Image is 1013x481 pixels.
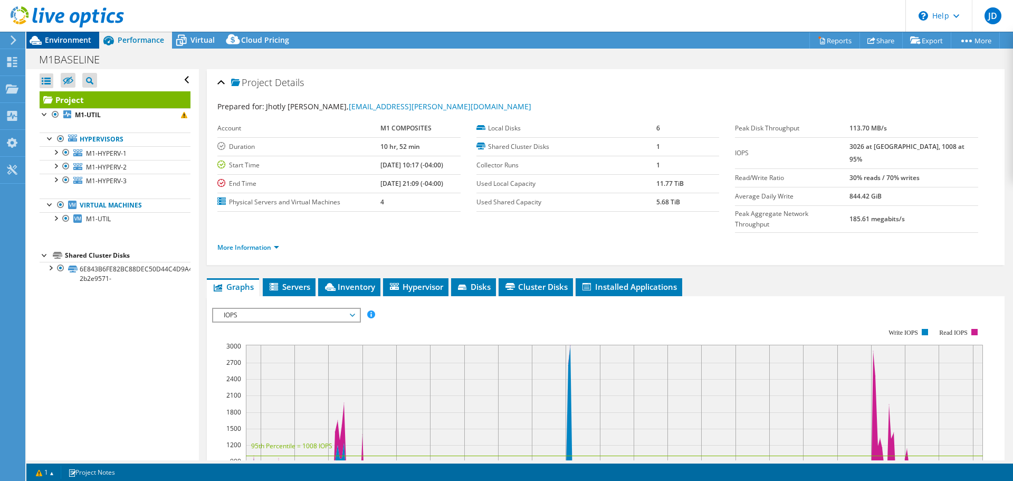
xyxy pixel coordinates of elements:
[86,149,127,158] span: M1-HYPERV-1
[226,374,241,383] text: 2400
[217,243,279,252] a: More Information
[656,124,660,133] b: 6
[656,179,684,188] b: 11.77 TiB
[40,133,190,146] a: Hypervisors
[951,32,1000,49] a: More
[231,78,272,88] span: Project
[217,101,264,111] label: Prepared for:
[380,179,443,188] b: [DATE] 21:09 (-04:00)
[349,101,531,111] a: [EMAIL_ADDRESS][PERSON_NAME][DOMAIN_NAME]
[656,142,660,151] b: 1
[86,176,127,185] span: M1-HYPERV-3
[859,32,903,49] a: Share
[476,142,656,152] label: Shared Cluster Disks
[985,7,1001,24] span: JD
[380,142,420,151] b: 10 hr, 52 min
[45,35,91,45] span: Environment
[849,173,920,182] b: 30% reads / 70% writes
[40,212,190,226] a: M1-UTIL
[217,178,380,189] label: End Time
[212,281,254,292] span: Graphs
[656,197,680,206] b: 5.68 TiB
[40,91,190,108] a: Project
[226,342,241,351] text: 3000
[809,32,860,49] a: Reports
[476,178,656,189] label: Used Local Capacity
[940,329,968,336] text: Read IOPS
[849,124,887,133] b: 113.70 MB/s
[230,457,241,466] text: 900
[217,197,380,208] label: Physical Servers and Virtual Machines
[323,281,375,292] span: Inventory
[476,123,656,134] label: Local Disks
[118,35,164,45] span: Performance
[735,123,849,134] label: Peak Disk Throughput
[65,249,190,262] div: Shared Cluster Disks
[190,35,215,45] span: Virtual
[656,161,660,169] b: 1
[849,192,882,201] b: 844.42 GiB
[86,163,127,172] span: M1-HYPERV-2
[849,214,905,223] b: 185.61 megabits/s
[380,197,384,206] b: 4
[251,441,332,450] text: 95th Percentile = 1008 IOPS
[902,32,951,49] a: Export
[226,424,241,433] text: 1500
[380,124,432,133] b: M1 COMPOSITES
[34,54,116,65] h1: M1BASELINE
[241,35,289,45] span: Cloud Pricing
[40,146,190,160] a: M1-HYPERV-1
[218,309,354,322] span: IOPS
[40,160,190,174] a: M1-HYPERV-2
[217,160,380,171] label: Start Time
[226,391,241,400] text: 2100
[40,174,190,187] a: M1-HYPERV-3
[388,281,443,292] span: Hypervisor
[735,209,849,230] label: Peak Aggregate Network Throughput
[919,11,928,21] svg: \n
[268,281,310,292] span: Servers
[75,110,101,119] b: M1-UTIL
[888,329,918,336] text: Write IOPS
[266,101,531,111] span: Jhotly [PERSON_NAME],
[61,466,122,479] a: Project Notes
[217,142,380,152] label: Duration
[380,161,443,169] b: [DATE] 10:17 (-04:00)
[581,281,677,292] span: Installed Applications
[226,440,241,449] text: 1200
[456,281,491,292] span: Disks
[86,214,111,223] span: M1-UTIL
[476,160,656,171] label: Collector Runs
[40,108,190,122] a: M1-UTIL
[226,358,241,367] text: 2700
[476,197,656,208] label: Used Shared Capacity
[735,148,849,158] label: IOPS
[226,408,241,417] text: 1800
[735,191,849,202] label: Average Daily Write
[504,281,568,292] span: Cluster Disks
[275,76,304,89] span: Details
[849,142,964,164] b: 3026 at [GEOGRAPHIC_DATA], 1008 at 95%
[735,173,849,183] label: Read/Write Ratio
[217,123,380,134] label: Account
[40,262,190,285] a: 6E843B6FE82BC88DEC50D44C4D9A4BDC-2b2e9571-
[28,466,61,479] a: 1
[40,199,190,212] a: Virtual Machines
